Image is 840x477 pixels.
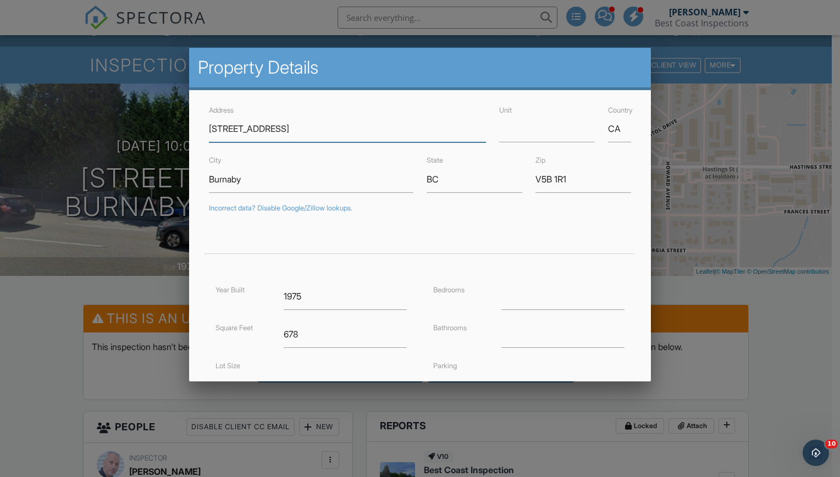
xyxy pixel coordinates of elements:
label: Country [608,106,633,114]
label: Address [209,106,234,114]
label: Lot Size [215,362,240,370]
label: Parking [433,362,457,370]
label: Square Feet [215,324,253,332]
iframe: Intercom live chat [803,440,829,466]
label: Unit [499,106,512,114]
label: Zip [535,156,545,164]
label: Bathrooms [433,324,467,332]
div: Incorrect data? Disable Google/Zillow lookups. [209,204,631,213]
label: City [209,156,222,164]
h2: Property Details [198,57,642,79]
label: Bedrooms [433,286,465,294]
label: State [427,156,443,164]
label: Year Built [215,286,245,294]
span: 10 [825,440,838,448]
